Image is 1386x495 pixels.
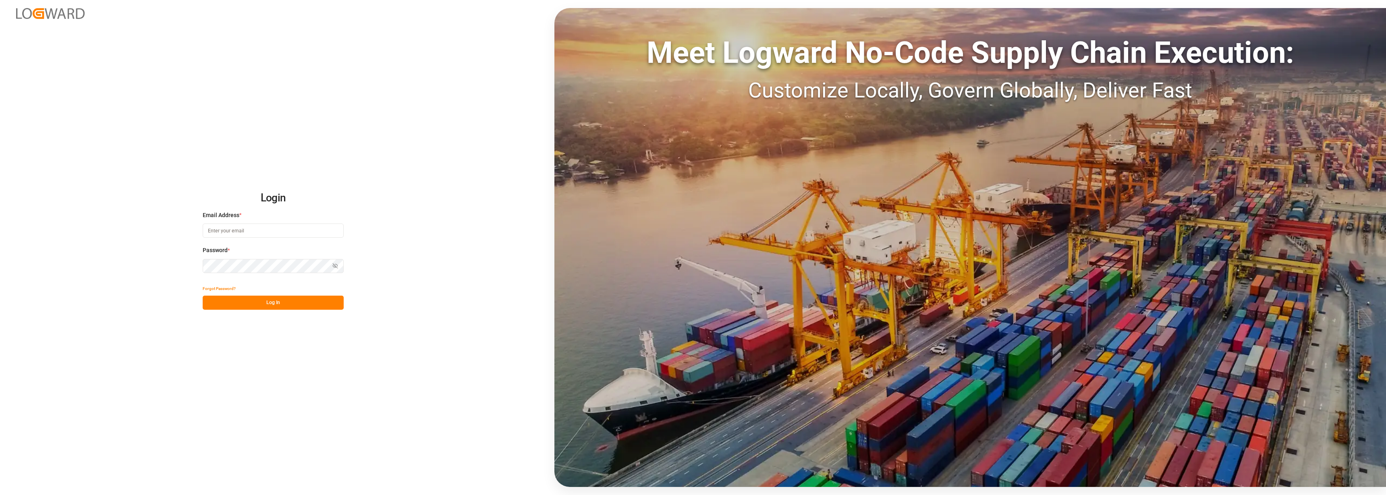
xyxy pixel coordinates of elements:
[554,75,1386,106] div: Customize Locally, Govern Globally, Deliver Fast
[16,8,85,19] img: Logward_new_orange.png
[203,246,228,255] span: Password
[203,282,236,296] button: Forgot Password?
[203,296,344,310] button: Log In
[554,30,1386,75] div: Meet Logward No-Code Supply Chain Execution:
[203,185,344,211] h2: Login
[203,211,239,220] span: Email Address
[203,224,344,238] input: Enter your email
